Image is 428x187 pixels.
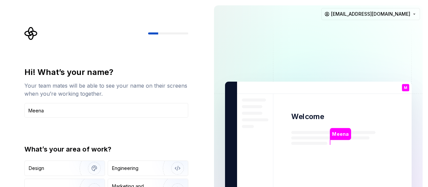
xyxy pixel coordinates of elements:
[24,103,188,118] input: Han Solo
[24,145,188,154] div: What’s your area of work?
[291,112,324,121] p: Welcome
[29,165,44,172] div: Design
[24,67,188,78] div: Hi! What’s your name?
[321,8,420,20] button: [EMAIL_ADDRESS][DOMAIN_NAME]
[24,27,38,40] svg: Supernova Logo
[404,86,407,90] p: M
[331,11,410,17] span: [EMAIL_ADDRESS][DOMAIN_NAME]
[332,130,349,138] p: Meena
[112,165,138,172] div: Engineering
[24,82,188,98] div: Your team mates will be able to see your name on their screens when you’re working together.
